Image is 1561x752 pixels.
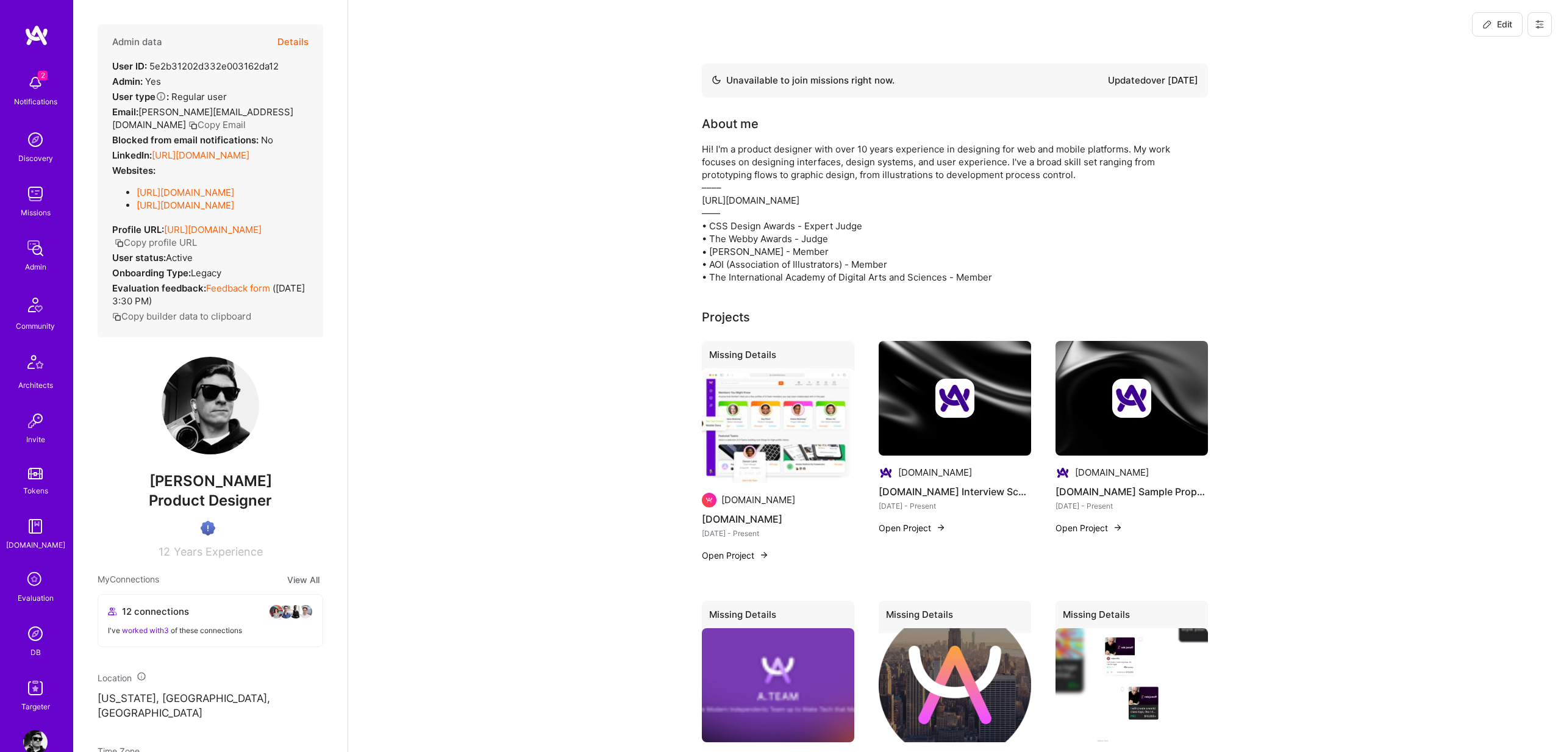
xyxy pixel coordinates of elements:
div: Invite [26,433,45,446]
div: Tokens [23,484,48,497]
img: arrow-right [936,523,946,532]
button: View All [284,573,323,587]
div: Missing Details [1056,601,1208,633]
strong: Blocked from email notifications: [112,134,261,146]
div: ( [DATE] 3:30 PM ) [112,282,309,307]
img: arrow-right [759,550,769,560]
div: [DATE] - Present [1056,500,1208,512]
div: [DATE] - Present [879,500,1031,512]
div: Community [16,320,55,332]
span: Product Designer [149,492,272,509]
strong: LinkedIn: [112,149,152,161]
div: Unavailable to join missions right now. [712,73,895,88]
img: cover [1056,341,1208,456]
div: [DOMAIN_NAME] [898,466,972,479]
button: Open Project [702,549,769,562]
div: Yes [112,75,161,88]
strong: Websites: [112,165,155,176]
button: 12 connectionsavataravataravataravatarI've worked with3 of these connections [98,594,323,647]
div: DB [30,646,41,659]
strong: Onboarding Type: [112,267,191,279]
img: avatar [288,604,303,619]
div: Missing Details [879,601,1031,633]
img: arrow-right [1113,523,1123,532]
button: Copy profile URL [115,236,197,249]
strong: Email: [112,106,138,118]
button: Copy Email [188,118,246,131]
img: Architects [21,349,50,379]
button: Open Project [1056,521,1123,534]
h4: [DOMAIN_NAME] Interview Scheduling [879,484,1031,500]
img: ATeams [879,628,1031,743]
a: [URL][DOMAIN_NAME] [152,149,249,161]
i: icon Collaborator [108,607,117,616]
img: avatar [298,604,313,619]
div: No [112,134,273,146]
img: A.Team Platform [702,628,854,743]
strong: User ID: [112,60,147,72]
button: Edit [1472,12,1523,37]
div: Targeter [21,700,50,713]
img: tokens [28,468,43,479]
div: Missing Details [702,341,854,373]
span: Active [166,252,193,263]
a: [URL][DOMAIN_NAME] [137,199,234,211]
div: Projects [702,308,750,326]
img: logo [24,24,49,46]
button: Open Project [879,521,946,534]
a: [URL][DOMAIN_NAME] [164,224,262,235]
img: A.Team [702,368,854,483]
strong: Evaluation feedback: [112,282,206,294]
strong: User status: [112,252,166,263]
div: [DOMAIN_NAME] [6,539,65,551]
img: Company logo [1112,379,1151,418]
img: discovery [23,127,48,152]
i: icon Copy [188,121,198,130]
img: Fiverr AppleWatch concept app [1056,628,1208,743]
span: [PERSON_NAME][EMAIL_ADDRESS][DOMAIN_NAME] [112,106,293,131]
div: Regular user [112,90,227,103]
div: Missing Details [702,601,854,633]
div: Evaluation [18,592,54,604]
img: Company logo [935,379,974,418]
span: Edit [1482,18,1512,30]
div: [DOMAIN_NAME] [1075,466,1149,479]
img: cover [879,341,1031,456]
button: Details [277,24,309,60]
i: icon Copy [115,238,124,248]
span: 2 [38,71,48,81]
img: Availability [712,75,721,85]
span: Years Experience [174,545,263,558]
img: Skill Targeter [23,676,48,700]
span: My Connections [98,573,159,587]
i: icon Copy [112,312,121,321]
div: Updated over [DATE] [1108,73,1198,88]
div: About me [702,115,759,133]
h4: Admin data [112,37,162,48]
h4: [DOMAIN_NAME] Sample Proposals [1056,484,1208,500]
div: Notifications [14,95,57,108]
img: Invite [23,409,48,433]
strong: User type : [112,91,169,102]
img: teamwork [23,182,48,206]
span: legacy [191,267,221,279]
div: Admin [25,260,46,273]
span: [PERSON_NAME] [98,472,323,490]
div: Discovery [18,152,53,165]
div: Missions [21,206,51,219]
div: [DATE] - Present [702,527,854,540]
span: 12 [159,545,170,558]
img: Company logo [1056,465,1070,480]
div: 5e2b31202d332e003162da12 [112,60,279,73]
strong: Admin: [112,76,143,87]
img: User Avatar [162,357,259,454]
span: worked with 3 [122,626,169,635]
img: Community [21,290,50,320]
img: Company logo [702,493,716,507]
img: High Potential User [201,521,215,535]
img: Company logo [879,465,893,480]
div: [DOMAIN_NAME] [721,493,795,506]
a: Feedback form [206,282,270,294]
img: avatar [279,604,293,619]
div: I've of these connections [108,624,313,637]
